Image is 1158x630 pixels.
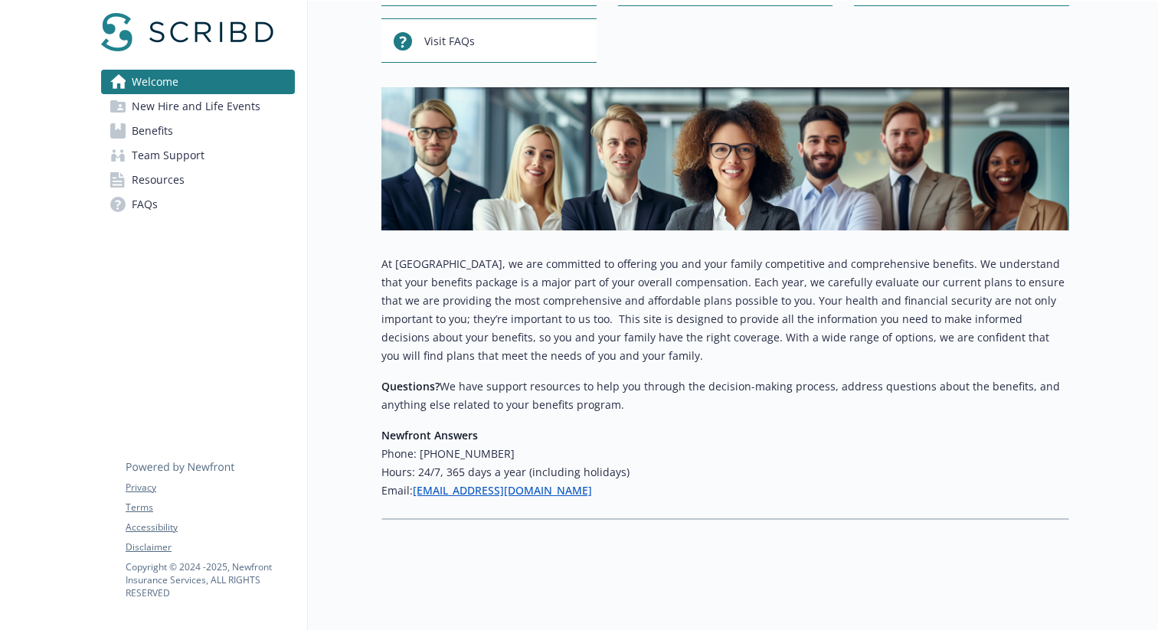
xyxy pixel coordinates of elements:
span: Benefits [132,119,173,143]
strong: Questions? [381,379,440,393]
h6: Phone: [PHONE_NUMBER] [381,445,1069,463]
a: Benefits [101,119,295,143]
h6: Hours: 24/7, 365 days a year (including holidays)​ [381,463,1069,481]
a: Team Support [101,143,295,168]
p: Copyright © 2024 - 2025 , Newfront Insurance Services, ALL RIGHTS RESERVED [126,560,294,599]
a: Resources [101,168,295,192]
strong: Newfront Answers [381,428,478,442]
span: New Hire and Life Events [132,94,260,119]
span: FAQs [132,192,158,217]
a: New Hire and Life Events [101,94,295,119]
a: Accessibility [126,521,294,534]
h6: Email: [381,481,1069,500]
a: FAQs [101,192,295,217]
span: Welcome [132,70,178,94]
a: [EMAIL_ADDRESS][DOMAIN_NAME] [413,483,592,498]
a: Welcome [101,70,295,94]
span: Visit FAQs [424,27,475,56]
span: Resources [132,168,185,192]
p: At [GEOGRAPHIC_DATA], we are committed to offering you and your family competitive and comprehens... [381,255,1069,365]
a: Disclaimer [126,540,294,554]
a: Privacy [126,481,294,495]
span: Team Support [132,143,204,168]
a: Terms [126,501,294,514]
p: We have support resources to help you through the decision-making process, address questions abou... [381,377,1069,414]
button: Visit FAQs [381,18,597,63]
img: overview page banner [381,87,1069,230]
